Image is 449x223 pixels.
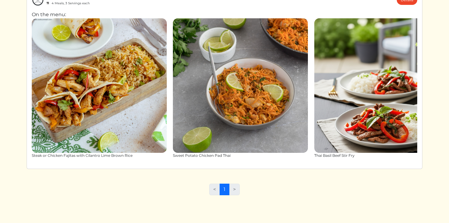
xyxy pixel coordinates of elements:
[32,18,167,153] img: Steak or Chicken Fajitas with Cilantro Lime Brown Rice
[173,18,308,159] a: Sweet Potato Chicken Pad Thai
[173,153,308,158] div: Sweet Potato Chicken Pad Thai
[46,2,49,5] img: fork_knife_small-8e8c56121c6ac9ad617f7f0151facf9cb574b427d2b27dceffcaf97382ddc7e7.svg
[209,184,240,200] nav: Page
[32,11,417,164] div: On the menu:
[220,184,229,195] a: 1
[32,153,167,158] div: Steak or Chicken Fajitas with Cilantro Lime Brown Rice
[173,18,308,153] img: Sweet Potato Chicken Pad Thai
[32,18,167,159] a: Steak or Chicken Fajitas with Cilantro Lime Brown Rice
[52,1,90,5] span: 4 Meals, 3 Servings each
